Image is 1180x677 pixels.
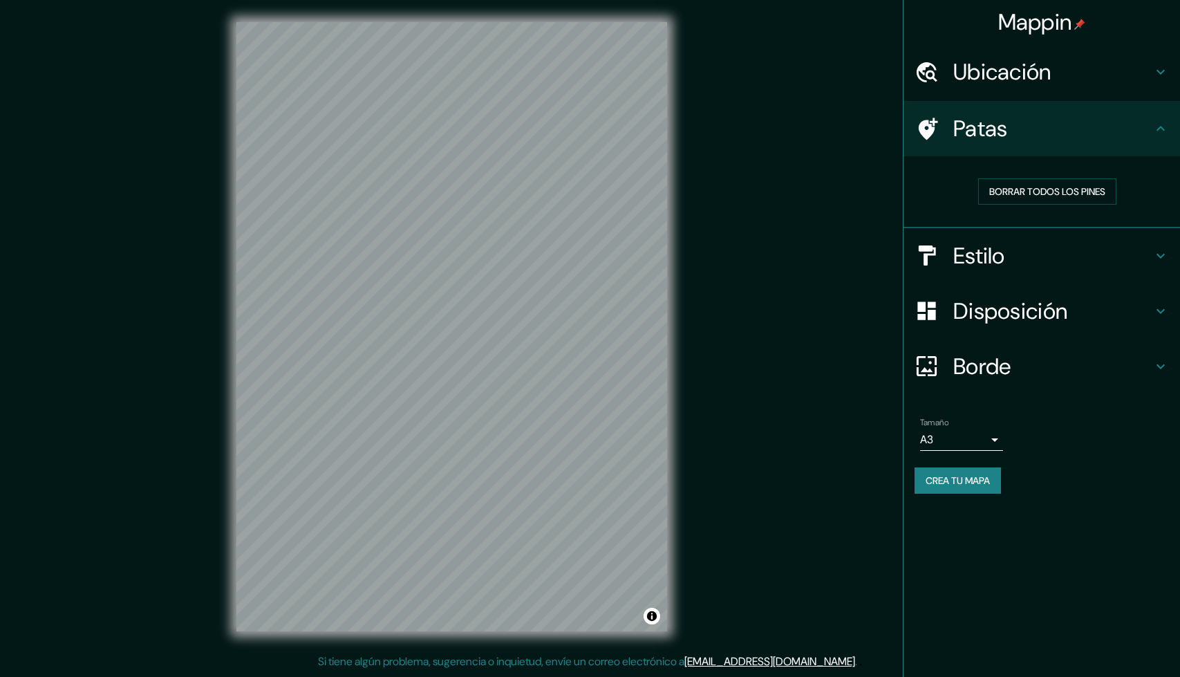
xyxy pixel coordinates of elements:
font: Estilo [953,241,1005,270]
font: . [857,653,859,669]
div: Patas [903,101,1180,156]
div: Borde [903,339,1180,394]
font: Tamaño [920,417,948,428]
a: [EMAIL_ADDRESS][DOMAIN_NAME] [684,654,855,669]
font: . [859,653,862,669]
img: pin-icon.png [1074,19,1085,30]
div: Estilo [903,228,1180,284]
font: . [855,654,857,669]
font: Ubicación [953,57,1051,86]
div: Disposición [903,284,1180,339]
font: Disposición [953,297,1067,326]
font: Mappin [998,8,1072,37]
canvas: Mapa [236,22,667,631]
button: Activar o desactivar atribución [644,608,660,624]
button: Crea tu mapa [915,467,1001,494]
div: A3 [920,429,1003,451]
font: Borrar todos los pines [989,185,1105,198]
font: A3 [920,432,933,447]
font: Patas [953,114,1008,143]
font: Si tiene algún problema, sugerencia o inquietud, envíe un correo electrónico a [318,654,684,669]
div: Ubicación [903,44,1180,100]
font: Borde [953,352,1011,381]
iframe: Lanzador de widgets de ayuda [1057,623,1165,662]
font: Crea tu mapa [926,474,990,487]
button: Borrar todos los pines [978,178,1116,205]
